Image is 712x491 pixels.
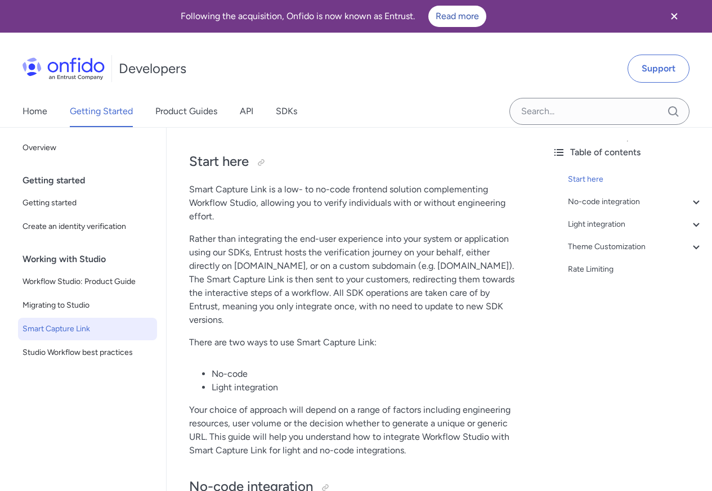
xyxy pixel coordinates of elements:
[212,367,521,381] li: No-code
[18,192,157,214] a: Getting started
[23,196,153,210] span: Getting started
[568,263,703,276] a: Rate Limiting
[212,381,521,394] li: Light integration
[23,299,153,312] span: Migrating to Studio
[23,322,153,336] span: Smart Capture Link
[552,146,703,159] div: Table of contents
[23,220,153,233] span: Create an identity verification
[428,6,486,27] a: Read more
[18,271,157,293] a: Workflow Studio: Product Guide
[189,336,521,349] p: There are two ways to use Smart Capture Link:
[568,195,703,209] a: No-code integration
[18,294,157,317] a: Migrating to Studio
[240,96,253,127] a: API
[23,248,162,271] div: Working with Studio
[14,6,653,27] div: Following the acquisition, Onfido is now known as Entrust.
[18,215,157,238] a: Create an identity verification
[23,57,105,80] img: Onfido Logo
[509,98,689,125] input: Onfido search input field
[119,60,186,78] h1: Developers
[155,96,217,127] a: Product Guides
[23,275,153,289] span: Workflow Studio: Product Guide
[189,152,521,172] h2: Start here
[23,96,47,127] a: Home
[189,232,521,327] p: Rather than integrating the end-user experience into your system or application using our SDKs, E...
[70,96,133,127] a: Getting Started
[18,341,157,364] a: Studio Workflow best practices
[568,218,703,231] a: Light integration
[653,2,695,30] button: Close banner
[276,96,297,127] a: SDKs
[18,318,157,340] a: Smart Capture Link
[189,403,521,457] p: Your choice of approach will depend on a range of factors including engineering resources, user v...
[189,183,521,223] p: Smart Capture Link is a low- to no-code frontend solution complementing Workflow Studio, allowing...
[568,173,703,186] a: Start here
[668,10,681,23] svg: Close banner
[628,55,689,83] a: Support
[23,346,153,359] span: Studio Workflow best practices
[568,240,703,254] a: Theme Customization
[23,169,162,192] div: Getting started
[23,141,153,155] span: Overview
[18,137,157,159] a: Overview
